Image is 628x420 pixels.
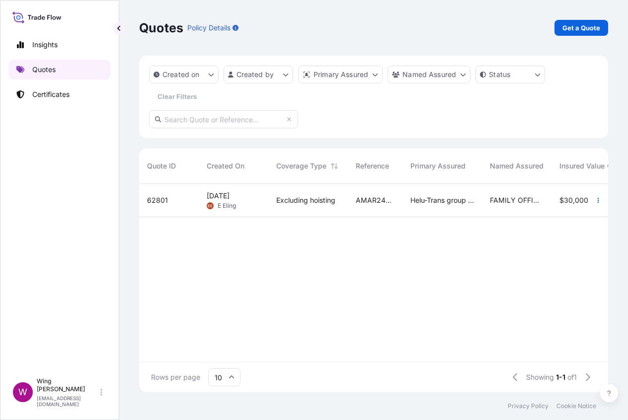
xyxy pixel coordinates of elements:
[328,160,340,172] button: Sort
[564,197,573,204] span: 30
[575,197,588,204] span: 000
[356,195,394,205] span: AMAR244924FHFH
[187,23,231,33] p: Policy Details
[147,195,168,205] span: 62801
[224,66,293,84] button: createdBy Filter options
[236,70,274,80] p: Created by
[554,20,608,36] a: Get a Quote
[410,161,466,171] span: Primary Assured
[207,161,244,171] span: Created On
[356,161,389,171] span: Reference
[573,197,575,204] span: ,
[410,195,474,205] span: Helu-Trans group of companies and their subsidiaries
[489,70,510,80] p: Status
[151,372,200,382] span: Rows per page
[32,89,70,99] p: Certificates
[207,191,230,201] span: [DATE]
[567,372,577,382] span: of 1
[8,60,111,80] a: Quotes
[556,402,596,410] a: Cookie Notice
[508,402,549,410] a: Privacy Policy
[388,66,471,84] button: cargoOwner Filter options
[298,66,383,84] button: distributor Filter options
[314,70,368,80] p: Primary Assured
[208,201,213,211] span: EE
[149,88,205,104] button: Clear Filters
[562,23,600,33] p: Get a Quote
[402,70,456,80] p: Named Assured
[276,161,326,171] span: Coverage Type
[147,161,176,171] span: Quote ID
[37,377,98,393] p: Wing [PERSON_NAME]
[162,70,200,80] p: Created on
[139,20,183,36] p: Quotes
[32,65,56,75] p: Quotes
[157,91,197,101] p: Clear Filters
[490,195,544,205] span: FAMILY OFFICE FOR ART (FOFA) (AMAR244924FHFH)
[8,35,111,55] a: Insights
[32,40,58,50] p: Insights
[149,110,298,128] input: Search Quote or Reference...
[475,66,545,84] button: certificateStatus Filter options
[37,395,98,407] p: [EMAIL_ADDRESS][DOMAIN_NAME]
[490,161,544,171] span: Named Assured
[218,202,236,210] span: E Eling
[559,197,564,204] span: $
[556,372,565,382] span: 1-1
[559,161,605,171] span: Insured Value
[8,84,111,104] a: Certificates
[276,195,335,205] span: Excluding hoisting
[149,66,219,84] button: createdOn Filter options
[526,372,554,382] span: Showing
[18,387,27,397] span: W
